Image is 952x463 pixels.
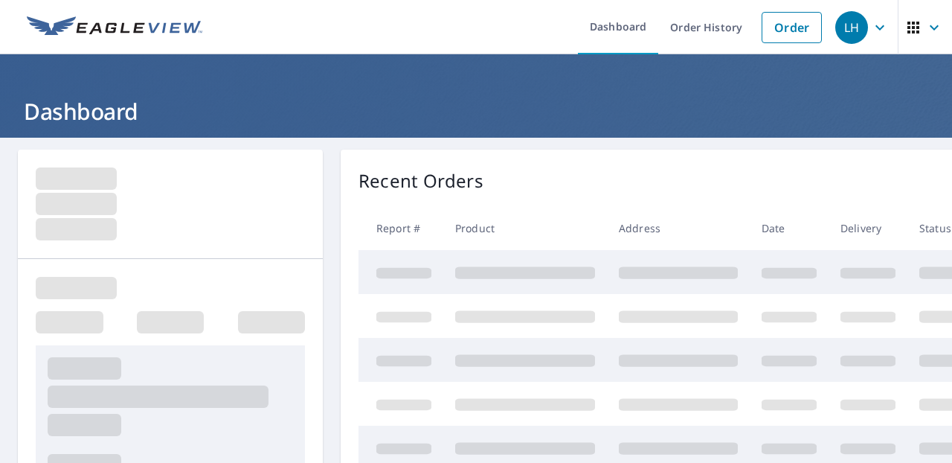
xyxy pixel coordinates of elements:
th: Product [443,206,607,250]
img: EV Logo [27,16,202,39]
p: Recent Orders [358,167,483,194]
a: Order [762,12,822,43]
th: Address [607,206,750,250]
div: LH [835,11,868,44]
th: Report # [358,206,443,250]
h1: Dashboard [18,96,934,127]
th: Date [750,206,829,250]
th: Delivery [829,206,907,250]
